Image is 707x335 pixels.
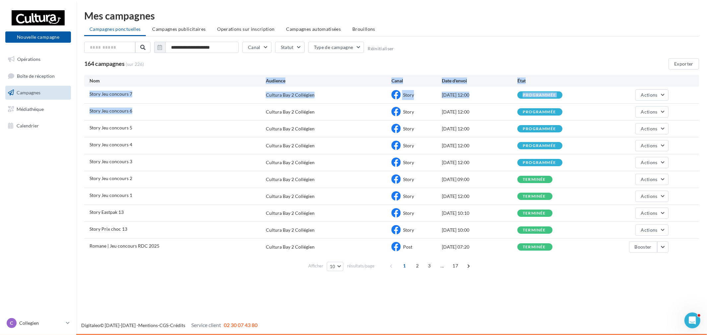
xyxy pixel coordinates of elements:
div: [DATE] 12:00 [442,92,517,98]
span: Story [403,126,414,131]
div: [DATE] 10:10 [442,210,517,216]
span: (sur 226) [126,61,144,68]
div: programmée [523,161,556,165]
span: 10 [330,264,335,269]
span: Story [403,227,414,233]
button: Réinitialiser [368,46,394,51]
span: Calendrier [17,122,39,128]
button: 10 [327,262,344,271]
div: programmée [523,144,556,148]
span: Post [403,244,412,250]
span: Operations sur inscription [217,26,274,32]
p: Collegien [19,320,63,326]
button: Actions [635,174,669,185]
div: Cultura Bay 2 Collégien [266,142,315,149]
span: Story Jeu concours 1 [89,192,132,198]
span: Story Jeu concours 4 [89,142,132,147]
div: Nom [89,77,266,84]
span: Actions [641,227,658,233]
span: Actions [641,176,658,182]
span: 2 [412,261,423,271]
div: Date d'envoi [442,77,517,84]
div: [DATE] 07:20 [442,244,517,250]
div: terminée [523,177,546,182]
span: Story [403,92,414,98]
span: Story Jeu concours 6 [89,108,132,114]
span: Actions [641,126,658,131]
div: programmée [523,110,556,114]
div: Cultura Bay 2 Collégien [266,159,315,166]
div: Cultura Bay 2 Collégien [266,109,315,115]
span: 3 [424,261,435,271]
a: Digitaleo [81,322,100,328]
button: Type de campagne [308,42,364,53]
span: ... [437,261,447,271]
div: programmée [523,127,556,131]
span: Actions [641,160,658,165]
div: Cultura Bay 2 Collégien [266,92,315,98]
span: 02 30 07 43 80 [224,322,258,328]
span: Story [403,143,414,148]
span: Campagnes publicitaires [152,26,206,32]
span: 164 campagnes [84,60,125,67]
span: © [DATE]-[DATE] - - - [81,322,258,328]
span: Story Jeu concours 2 [89,175,132,181]
a: Mentions [138,322,158,328]
a: Calendrier [4,119,72,133]
span: Médiathèque [17,106,44,112]
div: Cultura Bay 2 Collégien [266,210,315,216]
span: Story Jeu concours 7 [89,91,132,97]
span: 17 [450,261,461,271]
button: Statut [275,42,305,53]
button: Actions [635,89,669,101]
div: terminée [523,245,546,249]
span: 1 [399,261,410,271]
span: Opérations [17,56,40,62]
span: Campagnes [17,90,40,95]
a: Médiathèque [4,102,72,116]
div: Cultura Bay 2 Collégien [266,125,315,132]
div: [DATE] 12:00 [442,142,517,149]
a: Boîte de réception [4,69,72,83]
button: Actions [635,140,669,151]
div: terminée [523,211,546,215]
button: Actions [635,123,669,134]
span: Boîte de réception [17,73,55,78]
div: [DATE] 09:00 [442,176,517,183]
span: Actions [641,92,658,98]
div: Cultura Bay 2 Collégien [266,193,315,200]
span: Story Eastpak 13 [89,209,124,215]
span: Service client [191,322,221,328]
div: [DATE] 12:00 [442,125,517,132]
div: [DATE] 12:00 [442,109,517,115]
div: programmée [523,93,556,97]
button: Booster [629,241,657,253]
span: Story Jeu concours 5 [89,125,132,130]
button: Nouvelle campagne [5,31,71,43]
span: Story [403,193,414,199]
div: terminée [523,194,546,199]
div: Cultura Bay 2 Collégien [266,244,315,250]
button: Actions [635,191,669,202]
span: Actions [641,210,658,216]
span: Actions [641,193,658,199]
span: Story [403,210,414,216]
div: État [517,77,593,84]
div: Canal [391,77,442,84]
div: terminée [523,228,546,232]
div: [DATE] 10:00 [442,227,517,233]
a: Campagnes [4,86,72,100]
button: Actions [635,208,669,219]
span: Story [403,160,414,165]
span: Story Prix choc 13 [89,226,127,232]
span: Story [403,109,414,115]
button: Exporter [669,58,699,70]
span: Story [403,176,414,182]
span: Campagnes automatisées [286,26,341,32]
span: Actions [641,109,658,115]
span: Story Jeu concours 3 [89,159,132,164]
span: C [10,320,13,326]
button: Canal [242,42,271,53]
button: Actions [635,106,669,118]
span: résultats/page [347,263,375,269]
